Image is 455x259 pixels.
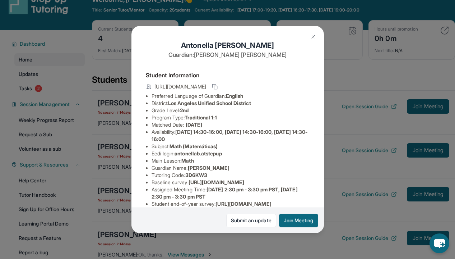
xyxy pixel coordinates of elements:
[152,200,310,208] li: Student end-of-year survey :
[152,179,310,186] li: Baseline survey :
[152,150,310,157] li: Eedi login :
[168,100,251,106] span: Los Angeles Unified School District
[146,71,310,79] h4: Student Information
[430,233,449,253] button: chat-button
[152,100,310,107] li: District:
[188,165,230,171] span: [PERSON_NAME]
[210,82,219,91] button: Copy link
[146,40,310,50] h1: Antonella [PERSON_NAME]
[152,107,310,114] li: Grade Level:
[226,214,276,227] a: Submit an update
[154,83,206,90] span: [URL][DOMAIN_NAME]
[180,107,189,113] span: 2nd
[152,121,310,128] li: Matched Date:
[152,92,310,100] li: Preferred Language of Guardian:
[152,143,310,150] li: Subject :
[310,34,316,40] img: Close Icon
[185,114,217,121] span: Traditional 1:1
[215,201,271,207] span: [URL][DOMAIN_NAME]
[152,186,298,200] span: [DATE] 2:30 pm - 3:30 pm PST, [DATE] 2:30 pm - 3:30 pm PST
[170,143,218,149] span: Math (Matemáticas)
[152,164,310,172] li: Guardian Name :
[152,128,310,143] li: Availability:
[152,114,310,121] li: Program Type:
[152,129,308,142] span: [DATE] 14:30-16:00, [DATE] 14:30-16:00, [DATE] 14:30-16:00
[189,179,244,185] span: [URL][DOMAIN_NAME]
[226,93,243,99] span: English
[185,172,207,178] span: 3D6KW3
[279,214,318,227] button: Join Meeting
[181,158,194,164] span: Math
[175,150,222,156] span: antonellab.atstepup
[152,186,310,200] li: Assigned Meeting Time :
[152,172,310,179] li: Tutoring Code :
[186,122,202,128] span: [DATE]
[152,157,310,164] li: Main Lesson :
[146,50,310,59] p: Guardian: [PERSON_NAME] [PERSON_NAME]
